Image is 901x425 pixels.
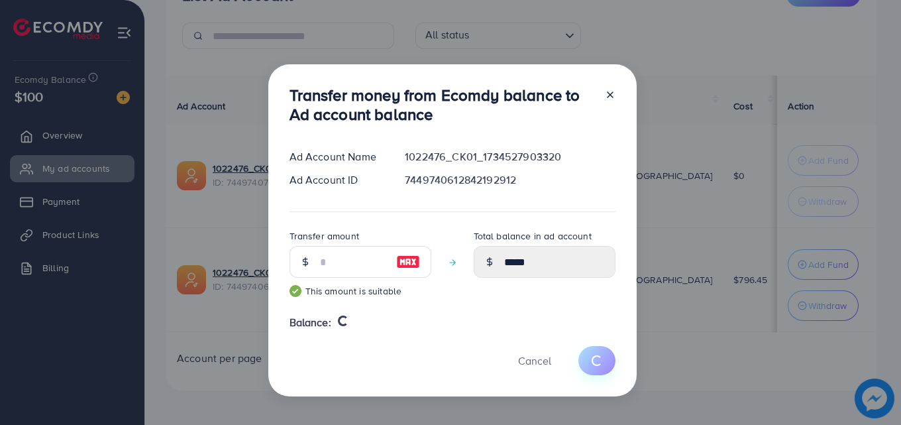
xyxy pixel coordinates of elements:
[279,172,395,188] div: Ad Account ID
[396,254,420,270] img: image
[279,149,395,164] div: Ad Account Name
[474,229,592,243] label: Total balance in ad account
[518,353,551,368] span: Cancel
[394,172,625,188] div: 7449740612842192912
[290,284,431,298] small: This amount is suitable
[394,149,625,164] div: 1022476_CK01_1734527903320
[290,229,359,243] label: Transfer amount
[290,285,301,297] img: guide
[502,346,568,375] button: Cancel
[290,315,331,330] span: Balance:
[290,86,594,124] h3: Transfer money from Ecomdy balance to Ad account balance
